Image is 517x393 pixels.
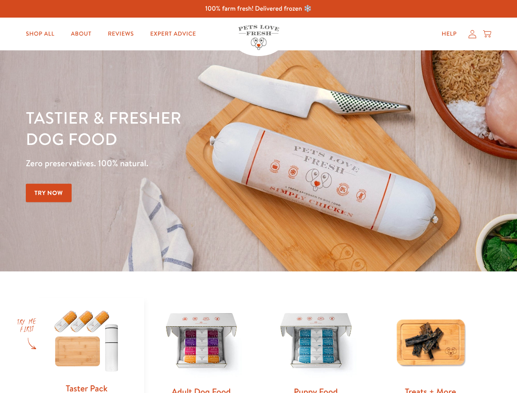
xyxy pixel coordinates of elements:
img: Pets Love Fresh [238,25,279,50]
p: Zero preservatives. 100% natural. [26,156,336,171]
a: Shop All [19,26,61,42]
a: Help [435,26,463,42]
a: Try Now [26,184,72,202]
a: Expert Advice [144,26,203,42]
h1: Tastier & fresher dog food [26,107,336,149]
a: Reviews [101,26,140,42]
a: About [64,26,98,42]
